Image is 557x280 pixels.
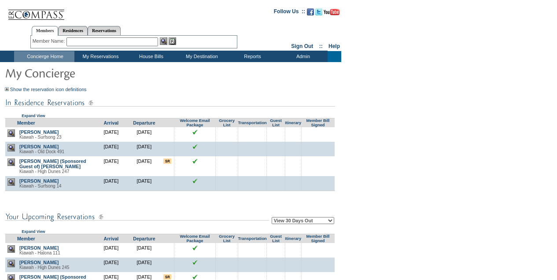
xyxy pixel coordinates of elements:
[32,26,59,36] a: Members
[192,260,198,265] img: chkSmaller.gif
[133,236,155,241] a: Departure
[19,245,59,251] a: [PERSON_NAME]
[270,234,281,243] a: Guest List
[252,274,253,275] img: blank.gif
[95,243,128,258] td: [DATE]
[291,43,313,49] a: Sign Out
[95,156,128,176] td: [DATE]
[128,243,161,258] td: [DATE]
[17,236,35,241] a: Member
[7,245,15,253] img: view
[19,149,64,154] span: Kiawah - Old Dock 491
[252,245,253,246] img: blank.gif
[274,7,305,18] td: Follow Us ::
[192,129,198,135] img: chkSmaller.gif
[324,9,339,15] img: Subscribe to our YouTube Channel
[192,245,198,251] img: chkSmaller.gif
[163,158,171,164] input: There are special requests for this reservation!
[192,158,198,164] img: chkSmaller.gif
[324,11,339,16] a: Subscribe to our YouTube Channel
[10,87,87,92] a: Show the reservation icon definitions
[160,37,167,45] img: View
[19,169,69,174] span: Kiawah - High Dunes 247
[176,51,226,62] td: My Destination
[285,121,301,125] a: Itinerary
[238,236,266,241] a: Transportation
[19,158,86,169] a: [PERSON_NAME] (Sponsored Guest of) [PERSON_NAME]
[192,274,198,280] img: chkSmaller.gif
[5,87,9,91] img: Show the reservation icon definitions
[285,236,301,241] a: Itinerary
[128,142,161,156] td: [DATE]
[5,211,269,222] img: subTtlConUpcomingReservatio.gif
[33,37,66,45] div: Member Name:
[19,251,60,255] span: Kiawah - Halona 111
[128,127,161,142] td: [DATE]
[88,26,121,35] a: Reservations
[7,158,15,166] img: view
[277,51,328,62] td: Admin
[180,234,210,243] a: Welcome Email Package
[95,127,128,142] td: [DATE]
[19,265,69,270] span: Kiawah - High Dunes 245
[58,26,88,35] a: Residences
[7,178,15,186] img: view
[128,258,161,272] td: [DATE]
[22,114,45,118] a: Expand View
[219,234,235,243] a: Grocery List
[238,121,266,125] a: Transportation
[306,118,330,127] a: Member Bill Signed
[328,43,340,49] a: Help
[315,11,322,16] a: Follow us on Twitter
[307,11,314,16] a: Become our fan on Facebook
[125,51,176,62] td: House Bills
[133,120,155,125] a: Departure
[306,234,330,243] a: Member Bill Signed
[22,229,45,234] a: Expand View
[104,236,119,241] a: Arrival
[14,51,74,62] td: Concierge Home
[7,260,15,267] img: view
[74,51,125,62] td: My Reservations
[192,178,198,184] img: chkSmaller.gif
[7,129,15,137] img: view
[270,118,281,127] a: Guest List
[252,129,253,130] img: blank.gif
[95,258,128,272] td: [DATE]
[19,144,59,149] a: [PERSON_NAME]
[319,43,323,49] span: ::
[95,176,128,191] td: [DATE]
[226,51,277,62] td: Reports
[104,120,119,125] a: Arrival
[128,176,161,191] td: [DATE]
[17,120,35,125] a: Member
[307,8,314,15] img: Become our fan on Facebook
